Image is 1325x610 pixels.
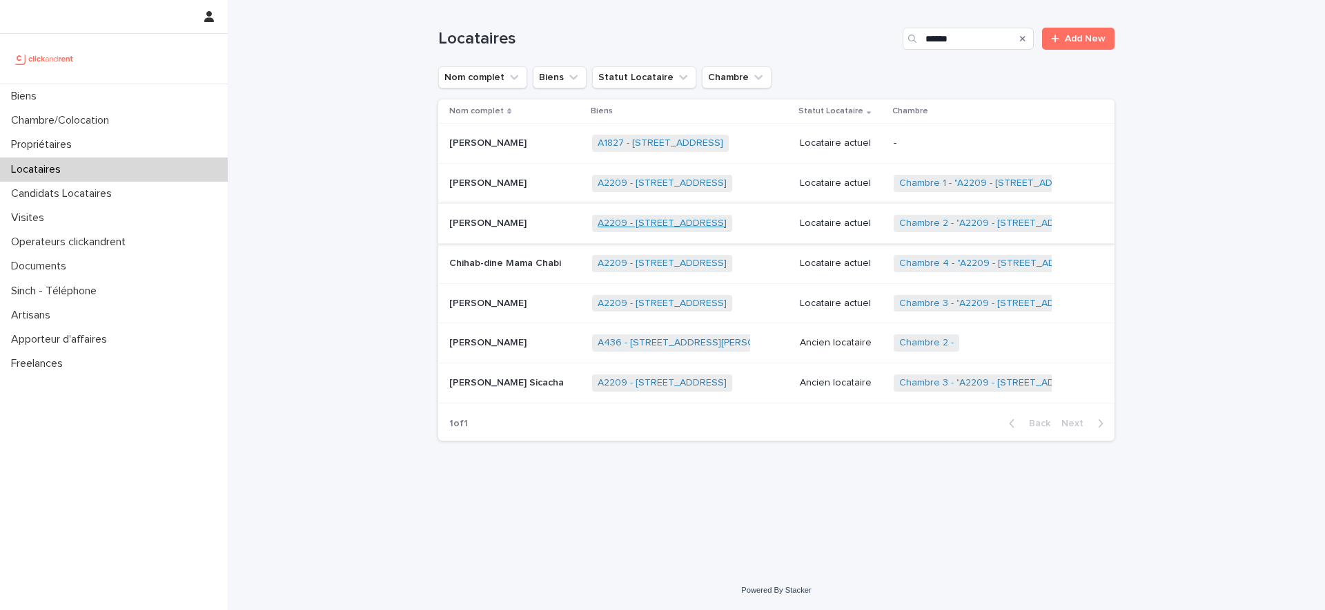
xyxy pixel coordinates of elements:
a: Chambre 3 - "A2209 - [STREET_ADDRESS]" [899,298,1092,309]
p: Chihab-dine Mama Chabi [449,255,564,269]
p: Operateurs clickandrent [6,236,137,249]
a: A2209 - [STREET_ADDRESS] [598,258,727,269]
p: Chambre [892,104,928,119]
p: [PERSON_NAME] [449,175,529,189]
p: Propriétaires [6,138,83,151]
tr: [PERSON_NAME][PERSON_NAME] A436 - [STREET_ADDRESS][PERSON_NAME] Ancien locataireChambre 2 - [438,323,1115,363]
tr: [PERSON_NAME][PERSON_NAME] A2209 - [STREET_ADDRESS] Locataire actuelChambre 1 - "A2209 - [STREET_... [438,164,1115,204]
button: Back [998,417,1056,430]
p: - [894,137,1066,149]
a: Add New [1042,28,1115,50]
p: Statut Locataire [798,104,863,119]
a: Chambre 3 - "A2209 - [STREET_ADDRESS]" [899,377,1092,389]
tr: [PERSON_NAME][PERSON_NAME] A2209 - [STREET_ADDRESS] Locataire actuelChambre 3 - "A2209 - [STREET_... [438,283,1115,323]
button: Biens [533,66,587,88]
p: [PERSON_NAME] [449,215,529,229]
p: Locataire actuel [800,178,883,189]
span: Next [1061,419,1092,428]
a: Chambre 2 - [899,337,954,349]
a: A2209 - [STREET_ADDRESS] [598,218,727,229]
p: [PERSON_NAME] [449,334,529,349]
p: Nom complet [449,104,504,119]
button: Next [1056,417,1115,430]
p: Biens [6,90,48,103]
button: Chambre [702,66,772,88]
p: 1 of 1 [438,407,479,441]
p: Locataire actuel [800,218,883,229]
p: Biens [591,104,613,119]
p: Apporteur d'affaires [6,333,118,346]
a: A2209 - [STREET_ADDRESS] [598,298,727,309]
a: Chambre 1 - "A2209 - [STREET_ADDRESS]" [899,178,1090,189]
span: Back [1021,419,1050,428]
p: Sinch - Téléphone [6,285,108,298]
p: [PERSON_NAME] [449,295,529,309]
p: Visites [6,211,55,225]
p: Locataire actuel [800,258,883,269]
tr: [PERSON_NAME] Sicacha[PERSON_NAME] Sicacha A2209 - [STREET_ADDRESS] Ancien locataireChambre 3 - "... [438,363,1115,403]
h1: Locataires [438,29,897,49]
p: Locataires [6,163,72,176]
p: Candidats Locataires [6,187,123,200]
p: [PERSON_NAME] Sicacha [449,374,567,389]
p: Artisans [6,309,61,322]
span: Add New [1065,34,1106,44]
p: Freelances [6,357,74,370]
p: Chambre/Colocation [6,114,120,127]
p: Locataire actuel [800,298,883,309]
button: Statut Locataire [592,66,696,88]
a: Chambre 4 - "A2209 - [STREET_ADDRESS]" [899,258,1092,269]
p: Documents [6,260,77,273]
a: Powered By Stacker [741,586,811,594]
p: Ancien locataire [800,377,883,389]
a: A436 - [STREET_ADDRESS][PERSON_NAME] [598,337,796,349]
tr: [PERSON_NAME][PERSON_NAME] A1827 - [STREET_ADDRESS] Locataire actuel- [438,124,1115,164]
a: A2209 - [STREET_ADDRESS] [598,178,727,189]
p: [PERSON_NAME] [449,135,529,149]
tr: [PERSON_NAME][PERSON_NAME] A2209 - [STREET_ADDRESS] Locataire actuelChambre 2 - "A2209 - [STREET_... [438,203,1115,243]
p: Locataire actuel [800,137,883,149]
img: UCB0brd3T0yccxBKYDjQ [11,45,78,73]
button: Nom complet [438,66,527,88]
a: A1827 - [STREET_ADDRESS] [598,137,723,149]
p: Ancien locataire [800,337,883,349]
input: Search [903,28,1034,50]
a: Chambre 2 - "A2209 - [STREET_ADDRESS]" [899,218,1092,229]
a: A2209 - [STREET_ADDRESS] [598,377,727,389]
tr: Chihab-dine Mama ChabiChihab-dine Mama Chabi A2209 - [STREET_ADDRESS] Locataire actuelChambre 4 -... [438,243,1115,283]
